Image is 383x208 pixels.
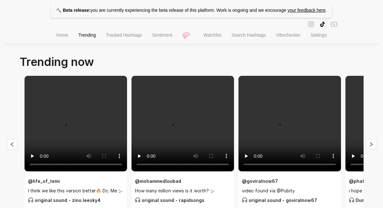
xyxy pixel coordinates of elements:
[20,55,94,69] span: Trending now
[203,32,221,38] span: Watchlist
[311,32,327,38] span: Settings
[28,197,101,203] strong: original sound - zino.leesky4
[349,197,354,203] span: customer-service
[242,197,247,203] span: customer-service
[56,8,90,13] strong: 🔨 Beta release:
[152,32,172,38] span: Sentiment
[28,197,33,203] span: customer-service
[78,32,96,38] span: Trending
[369,142,374,147] span: right
[56,32,68,38] span: Home
[135,178,181,184] strong: @ mohammedloubad
[135,197,140,203] span: customer-service
[331,20,337,28] span: youtube
[28,178,60,184] strong: @ life_of_temi
[106,32,142,38] span: Tracked Hashtags
[242,197,317,203] strong: original sound - goviralnow67
[231,32,266,38] span: Search Hashtags
[287,8,326,13] a: your feedback here
[51,3,332,18] p: you are currently experiencing the beta release of this platform. Work is ongoing and we encourage .
[276,32,301,38] span: Vibechecker
[242,178,278,184] strong: @ goviralnow67
[242,187,337,194] span: video found via @Pubity
[135,197,204,203] strong: original sound - rapidsongs
[135,187,231,194] span: How many million views is it worth? シ
[10,142,15,147] span: left
[308,20,314,28] span: instagram
[28,187,124,194] span: I think we like this version better🔥 Dc: Me シ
